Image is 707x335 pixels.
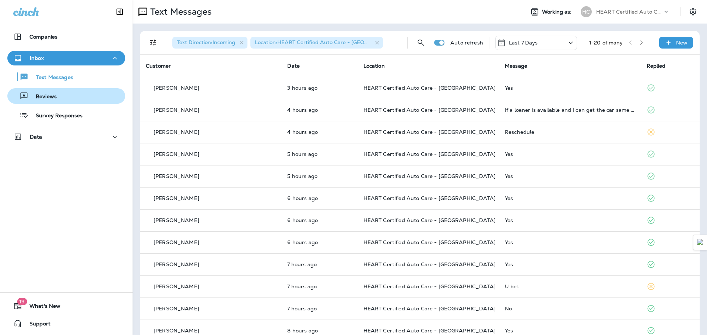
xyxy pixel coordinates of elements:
[7,29,125,44] button: Companies
[154,239,199,245] p: [PERSON_NAME]
[363,305,496,312] span: HEART Certified Auto Care - [GEOGRAPHIC_DATA]
[505,261,634,267] div: Yes
[7,69,125,85] button: Text Messages
[7,129,125,144] button: Data
[29,74,73,81] p: Text Messages
[450,40,483,46] p: Auto refresh
[147,6,212,17] p: Text Messages
[363,85,496,91] span: HEART Certified Auto Care - [GEOGRAPHIC_DATA]
[28,113,82,120] p: Survey Responses
[589,40,623,46] div: 1 - 20 of many
[505,195,634,201] div: Yes
[28,93,57,100] p: Reviews
[505,328,634,334] div: Yes
[7,316,125,331] button: Support
[250,37,383,49] div: Location:HEART Certified Auto Care - [GEOGRAPHIC_DATA]
[414,35,428,50] button: Search Messages
[505,85,634,91] div: Yes
[154,306,199,311] p: [PERSON_NAME]
[505,284,634,289] div: U bet
[154,195,199,201] p: [PERSON_NAME]
[154,261,199,267] p: [PERSON_NAME]
[22,321,50,329] span: Support
[146,63,171,69] span: Customer
[154,151,199,157] p: [PERSON_NAME]
[505,239,634,245] div: Yes
[287,261,351,267] p: Aug 18, 2025 10:21 AM
[363,327,496,334] span: HEART Certified Auto Care - [GEOGRAPHIC_DATA]
[363,129,496,135] span: HEART Certified Auto Care - [GEOGRAPHIC_DATA]
[363,217,496,224] span: HEART Certified Auto Care - [GEOGRAPHIC_DATA]
[363,261,496,268] span: HEART Certified Auto Care - [GEOGRAPHIC_DATA]
[30,134,42,140] p: Data
[686,5,700,18] button: Settings
[154,328,199,334] p: [PERSON_NAME]
[154,85,199,91] p: [PERSON_NAME]
[287,173,351,179] p: Aug 18, 2025 11:52 AM
[581,6,592,17] div: HC
[172,37,247,49] div: Text Direction:Incoming
[7,107,125,123] button: Survey Responses
[505,306,634,311] div: No
[363,151,496,157] span: HEART Certified Auto Care - [GEOGRAPHIC_DATA]
[363,239,496,246] span: HEART Certified Auto Care - [GEOGRAPHIC_DATA]
[287,328,351,334] p: Aug 18, 2025 09:09 AM
[154,284,199,289] p: [PERSON_NAME]
[154,129,199,135] p: [PERSON_NAME]
[287,239,351,245] p: Aug 18, 2025 10:23 AM
[363,195,496,202] span: HEART Certified Auto Care - [GEOGRAPHIC_DATA]
[363,63,385,69] span: Location
[30,55,44,61] p: Inbox
[363,173,496,179] span: HEART Certified Auto Care - [GEOGRAPHIC_DATA]
[287,217,351,223] p: Aug 18, 2025 10:47 AM
[287,129,351,135] p: Aug 18, 2025 12:27 PM
[505,129,634,135] div: Reschedule
[29,34,57,40] p: Companies
[287,306,351,311] p: Aug 18, 2025 10:10 AM
[505,63,527,69] span: Message
[146,35,161,50] button: Filters
[697,239,704,246] img: Detect Auto
[287,151,351,157] p: Aug 18, 2025 12:11 PM
[676,40,687,46] p: New
[542,9,573,15] span: Working as:
[17,298,27,305] span: 19
[363,107,496,113] span: HEART Certified Auto Care - [GEOGRAPHIC_DATA]
[287,107,351,113] p: Aug 18, 2025 01:10 PM
[287,63,300,69] span: Date
[154,217,199,223] p: [PERSON_NAME]
[154,173,199,179] p: [PERSON_NAME]
[287,85,351,91] p: Aug 18, 2025 02:18 PM
[154,107,199,113] p: [PERSON_NAME]
[505,217,634,223] div: Yes
[363,283,496,290] span: HEART Certified Auto Care - [GEOGRAPHIC_DATA]
[7,299,125,313] button: 19What's New
[505,173,634,179] div: Yes
[505,151,634,157] div: Yes
[596,9,662,15] p: HEART Certified Auto Care
[7,51,125,65] button: Inbox
[287,195,351,201] p: Aug 18, 2025 11:08 AM
[109,4,130,19] button: Collapse Sidebar
[7,88,125,104] button: Reviews
[505,107,634,113] div: If a loaner is available and I can get the car same day?
[177,39,235,46] span: Text Direction : Incoming
[22,303,60,312] span: What's New
[509,40,538,46] p: Last 7 Days
[287,284,351,289] p: Aug 18, 2025 10:17 AM
[647,63,666,69] span: Replied
[255,39,408,46] span: Location : HEART Certified Auto Care - [GEOGRAPHIC_DATA]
